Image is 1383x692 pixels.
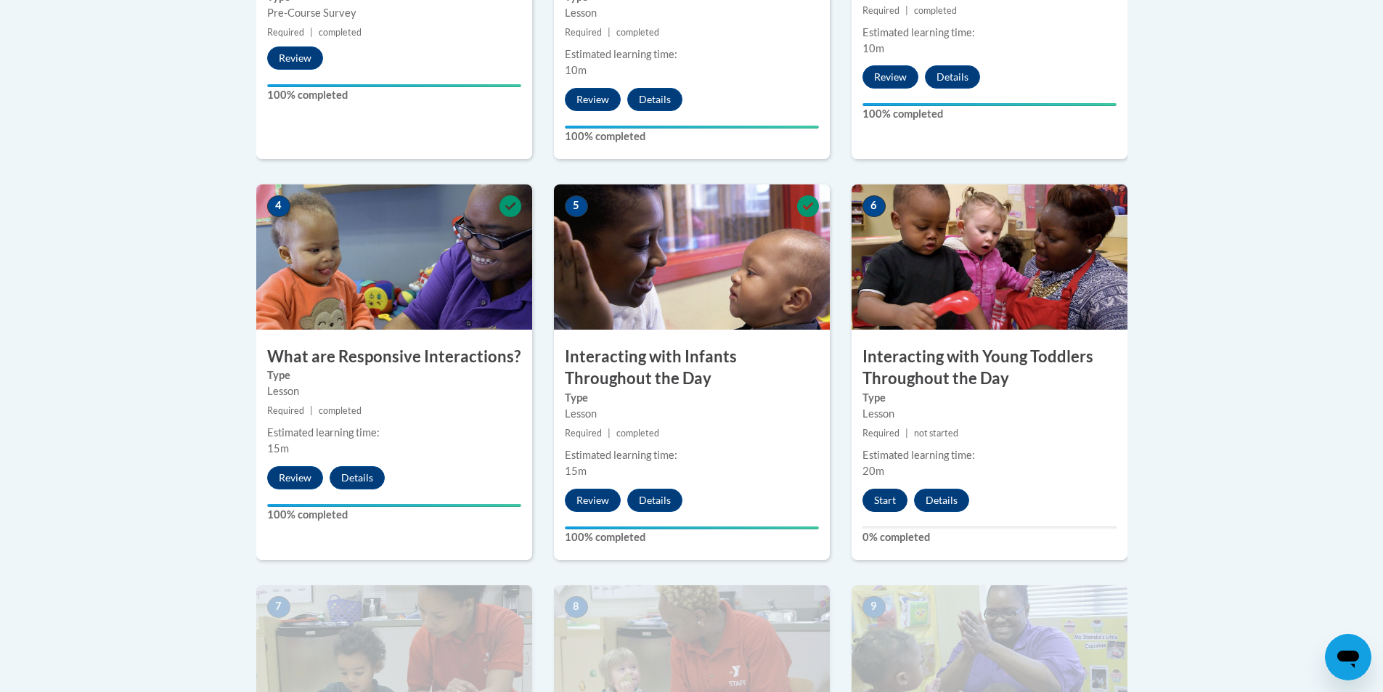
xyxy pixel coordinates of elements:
h3: Interacting with Young Toddlers Throughout the Day [852,346,1127,391]
span: Required [267,27,304,38]
span: | [905,428,908,439]
div: Estimated learning time: [565,447,819,463]
button: Review [267,466,323,489]
span: 10m [862,42,884,54]
button: Details [925,65,980,89]
span: completed [616,27,659,38]
div: Estimated learning time: [267,425,521,441]
div: Lesson [565,406,819,422]
button: Review [267,46,323,70]
label: 100% completed [565,529,819,545]
span: 8 [565,596,588,618]
span: 9 [862,596,886,618]
span: completed [319,27,362,38]
iframe: Button to launch messaging window [1325,634,1371,680]
img: Course Image [554,184,830,330]
span: Required [565,428,602,439]
label: Type [565,390,819,406]
button: Review [862,65,918,89]
div: Lesson [862,406,1117,422]
button: Review [565,88,621,111]
span: 4 [267,195,290,217]
label: Type [267,367,521,383]
div: Pre-Course Survey [267,5,521,21]
div: Your progress [565,126,819,129]
div: Your progress [565,526,819,529]
span: completed [914,5,957,16]
span: 15m [565,465,587,477]
div: Your progress [267,84,521,87]
button: Details [627,88,682,111]
div: Estimated learning time: [862,25,1117,41]
span: | [608,428,611,439]
span: | [608,27,611,38]
span: not started [914,428,958,439]
label: 100% completed [862,106,1117,122]
span: | [310,405,313,416]
span: completed [319,405,362,416]
div: Lesson [565,5,819,21]
span: completed [616,428,659,439]
span: | [310,27,313,38]
label: 0% completed [862,529,1117,545]
button: Review [565,489,621,512]
div: Your progress [267,504,521,507]
span: Required [862,428,899,439]
span: 10m [565,64,587,76]
span: 20m [862,465,884,477]
label: Type [862,390,1117,406]
div: Estimated learning time: [565,46,819,62]
span: | [905,5,908,16]
div: Lesson [267,383,521,399]
button: Details [330,466,385,489]
img: Course Image [852,184,1127,330]
label: 100% completed [267,87,521,103]
h3: Interacting with Infants Throughout the Day [554,346,830,391]
button: Details [627,489,682,512]
h3: What are Responsive Interactions? [256,346,532,368]
span: 15m [267,442,289,455]
span: Required [565,27,602,38]
img: Course Image [256,184,532,330]
div: Estimated learning time: [862,447,1117,463]
span: 6 [862,195,886,217]
span: Required [267,405,304,416]
button: Details [914,489,969,512]
label: 100% completed [565,129,819,144]
span: Required [862,5,899,16]
span: 7 [267,596,290,618]
button: Start [862,489,907,512]
div: Your progress [862,103,1117,106]
label: 100% completed [267,507,521,523]
span: 5 [565,195,588,217]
